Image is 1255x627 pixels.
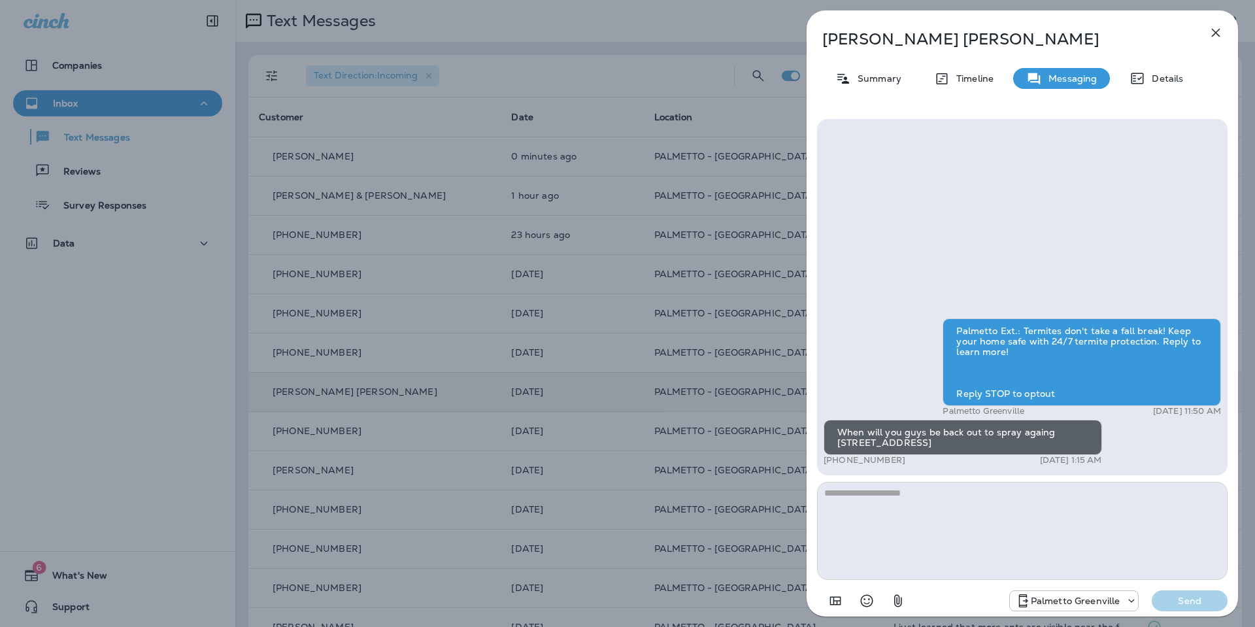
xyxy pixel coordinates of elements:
div: +1 (864) 385-1074 [1010,593,1139,609]
p: Timeline [950,73,994,84]
p: [PHONE_NUMBER] [824,455,905,466]
p: Messaging [1042,73,1097,84]
button: Add in a premade template [822,588,848,614]
p: [PERSON_NAME] [PERSON_NAME] [822,30,1179,48]
div: Palmetto Ext.: Termites don't take a fall break! Keep your home safe with 24/7 termite protection... [943,318,1221,406]
p: Summary [851,73,901,84]
p: [DATE] 11:50 AM [1153,406,1221,416]
p: Details [1145,73,1183,84]
div: When will you guys be back out to spray againg [STREET_ADDRESS] [824,420,1102,455]
p: Palmetto Greenville [1031,596,1120,606]
p: Palmetto Greenville [943,406,1024,416]
button: Select an emoji [854,588,880,614]
p: [DATE] 1:15 AM [1040,455,1102,466]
